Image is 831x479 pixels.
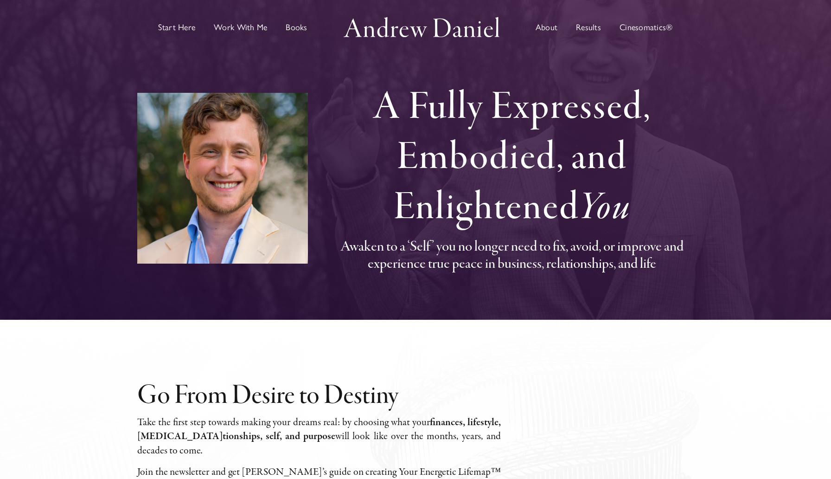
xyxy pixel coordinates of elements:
[137,382,501,411] h2: Go From Desire to Destiny
[620,23,673,32] span: Cinesomatics®
[137,93,308,264] img: andrew-daniel-2023–3‑headshot-50
[286,23,307,32] span: Books
[214,2,267,53] a: Work with Andrew in groups or private sessions
[536,2,557,53] a: About
[158,2,195,53] a: Start Here
[158,23,195,32] span: Start Here
[576,2,601,53] a: Results
[576,23,601,32] span: Results
[137,415,501,458] p: Take the first step towards mak­ing your dreams real: by choos­ing what your will look like over ...
[330,84,694,234] h1: A Fully Expressed, Embodied, and Enlightened
[214,23,267,32] span: Work With Me
[286,2,307,53] a: Discover books written by Andrew Daniel
[137,415,501,444] b: finances, lifestyle, [MEDICAL_DATA]­tion­ships, self, and pur­pose
[536,23,557,32] span: About
[330,239,694,273] h3: Awaken to a ‘Self’ you no longer need to fix, avoid, or improve and experience true peace in busi...
[579,183,630,234] em: You
[340,14,503,40] img: Andrew Daniel Logo
[620,2,673,53] a: Cinesomatics®
[201,444,203,458] i: .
